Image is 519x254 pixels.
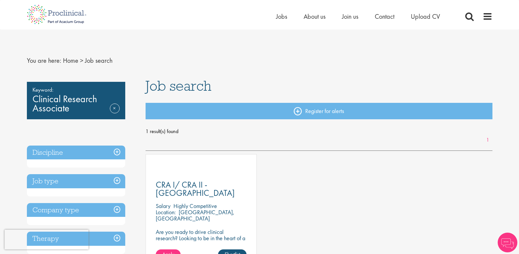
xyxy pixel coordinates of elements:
p: Highly Competitive [173,202,217,210]
span: > [80,56,83,65]
h3: Company type [27,203,125,217]
span: Job search [85,56,112,65]
span: 1 result(s) found [146,127,492,136]
a: breadcrumb link [63,56,78,65]
div: Clinical Research Associate [27,82,125,119]
a: Upload CV [411,12,440,21]
a: Join us [342,12,358,21]
img: Chatbot [498,233,517,252]
span: Location: [156,208,176,216]
p: Are you ready to drive clinical research? Looking to be in the heart of a company where precision... [156,229,247,254]
span: Keyword: [32,85,120,94]
span: CRA I/ CRA II - [GEOGRAPHIC_DATA] [156,179,235,198]
a: About us [304,12,326,21]
span: Salary [156,202,170,210]
a: Register for alerts [146,103,492,119]
span: Job search [146,77,211,95]
h3: Discipline [27,146,125,160]
p: [GEOGRAPHIC_DATA], [GEOGRAPHIC_DATA] [156,208,234,222]
h3: Job type [27,174,125,188]
a: Remove [110,104,120,123]
a: Contact [375,12,394,21]
a: 1 [483,136,492,144]
a: Jobs [276,12,287,21]
a: CRA I/ CRA II - [GEOGRAPHIC_DATA] [156,181,247,197]
span: You are here: [27,56,61,65]
iframe: reCAPTCHA [5,230,89,249]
